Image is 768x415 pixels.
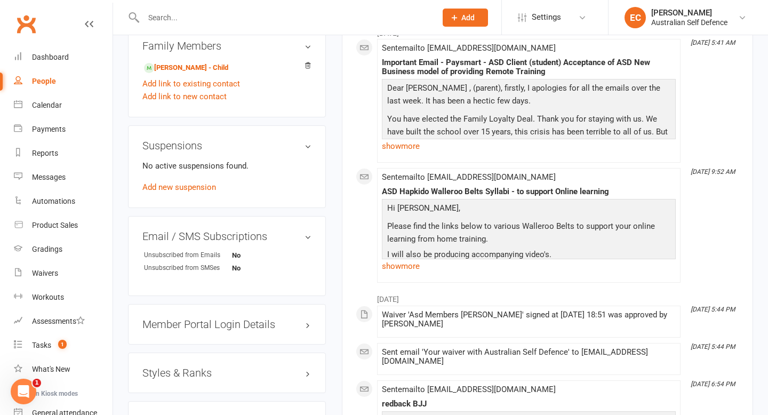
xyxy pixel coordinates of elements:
[382,187,676,196] div: ASD Hapkido Walleroo Belts Syllabi - to support Online learning
[142,182,216,192] a: Add new suspension
[691,343,735,350] i: [DATE] 5:44 PM
[32,245,62,253] div: Gradings
[14,93,113,117] a: Calendar
[32,317,85,325] div: Assessments
[32,197,75,205] div: Automations
[32,77,56,85] div: People
[691,168,735,175] i: [DATE] 9:52 AM
[142,367,311,379] h3: Styles & Ranks
[142,318,311,330] h3: Member Portal Login Details
[14,333,113,357] a: Tasks 1
[382,43,556,53] span: Sent email to [EMAIL_ADDRESS][DOMAIN_NAME]
[382,348,676,366] div: Sent email 'Your waiver with Australian Self Defence' to [EMAIL_ADDRESS][DOMAIN_NAME]
[32,365,70,373] div: What's New
[142,159,311,172] p: No active suspensions found.
[32,125,66,133] div: Payments
[382,400,676,409] div: redback BJJ
[14,261,113,285] a: Waivers
[14,141,113,165] a: Reports
[651,18,727,27] div: Australian Self Defence
[382,259,676,274] a: show more
[356,288,739,305] li: [DATE]
[140,10,429,25] input: Search...
[32,53,69,61] div: Dashboard
[691,306,735,313] i: [DATE] 5:44 PM
[142,40,311,52] h3: Family Members
[32,341,51,349] div: Tasks
[14,309,113,333] a: Assessments
[14,165,113,189] a: Messages
[32,173,66,181] div: Messages
[232,264,293,272] strong: No
[32,221,78,229] div: Product Sales
[32,293,64,301] div: Workouts
[32,269,58,277] div: Waivers
[32,101,62,109] div: Calendar
[532,5,561,29] span: Settings
[32,149,58,157] div: Reports
[385,220,673,248] p: Please find the links below to various Walleroo Belts to support your online learning from home t...
[651,8,727,18] div: [PERSON_NAME]
[691,39,735,46] i: [DATE] 5:41 AM
[461,13,475,22] span: Add
[144,62,228,74] a: [PERSON_NAME] - Child
[33,379,41,387] span: 1
[385,248,673,264] p: I will also be producing accompanying video's.
[144,263,232,273] div: Unsubscribed from SMSes
[385,82,673,110] p: Dear [PERSON_NAME] , (parent), firstly, I apologies for all the emails over the last week. It has...
[13,11,39,37] a: Clubworx
[14,237,113,261] a: Gradings
[14,189,113,213] a: Automations
[443,9,488,27] button: Add
[382,139,676,154] a: show more
[142,230,311,242] h3: Email / SMS Subscriptions
[14,357,113,381] a: What's New
[58,340,67,349] span: 1
[382,385,556,394] span: Sent email to [EMAIL_ADDRESS][DOMAIN_NAME]
[382,310,676,329] div: Waiver 'Asd Members [PERSON_NAME]' signed at [DATE] 18:51 was approved by [PERSON_NAME]
[382,172,556,182] span: Sent email to [EMAIL_ADDRESS][DOMAIN_NAME]
[625,7,646,28] div: EC
[382,58,676,76] div: Important Email - Paysmart - ASD Client (student) Acceptance of ASD New Business model of providi...
[14,69,113,93] a: People
[232,251,293,259] strong: No
[385,113,673,154] p: You have elected the Family Loyalty Deal. Thank you for staying with us. We have built the school...
[11,379,36,404] iframe: Intercom live chat
[691,380,735,388] i: [DATE] 6:54 PM
[144,250,232,260] div: Unsubscribed from Emails
[14,117,113,141] a: Payments
[142,77,240,90] a: Add link to existing contact
[459,203,460,213] span: ,
[14,285,113,309] a: Workouts
[14,45,113,69] a: Dashboard
[142,140,311,151] h3: Suspensions
[14,213,113,237] a: Product Sales
[385,202,673,217] p: Hi [PERSON_NAME]
[142,90,227,103] a: Add link to new contact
